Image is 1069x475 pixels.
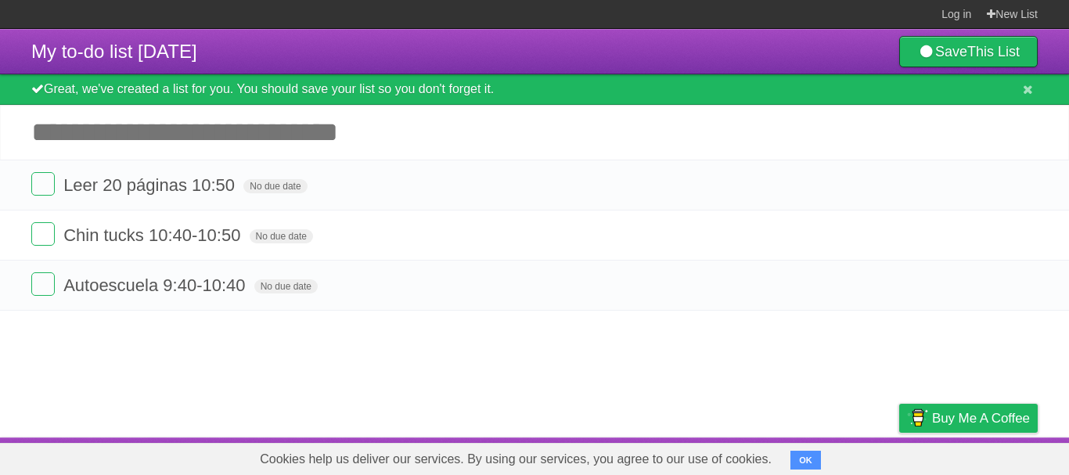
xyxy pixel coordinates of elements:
a: Privacy [879,441,920,471]
span: Chin tucks 10:40-10:50 [63,225,244,245]
span: Leer 20 páginas 10:50 [63,175,239,195]
a: About [691,441,724,471]
span: Autoescuela 9:40-10:40 [63,275,249,295]
span: My to-do list [DATE] [31,41,197,62]
a: Terms [826,441,860,471]
span: No due date [243,179,307,193]
button: OK [790,451,821,470]
a: Buy me a coffee [899,404,1038,433]
span: No due date [250,229,313,243]
span: No due date [254,279,318,293]
img: Buy me a coffee [907,405,928,431]
span: Cookies help us deliver our services. By using our services, you agree to our use of cookies. [244,444,787,475]
label: Done [31,272,55,296]
a: SaveThis List [899,36,1038,67]
label: Done [31,222,55,246]
a: Suggest a feature [939,441,1038,471]
label: Done [31,172,55,196]
b: This List [967,44,1020,59]
a: Developers [743,441,806,471]
span: Buy me a coffee [932,405,1030,432]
